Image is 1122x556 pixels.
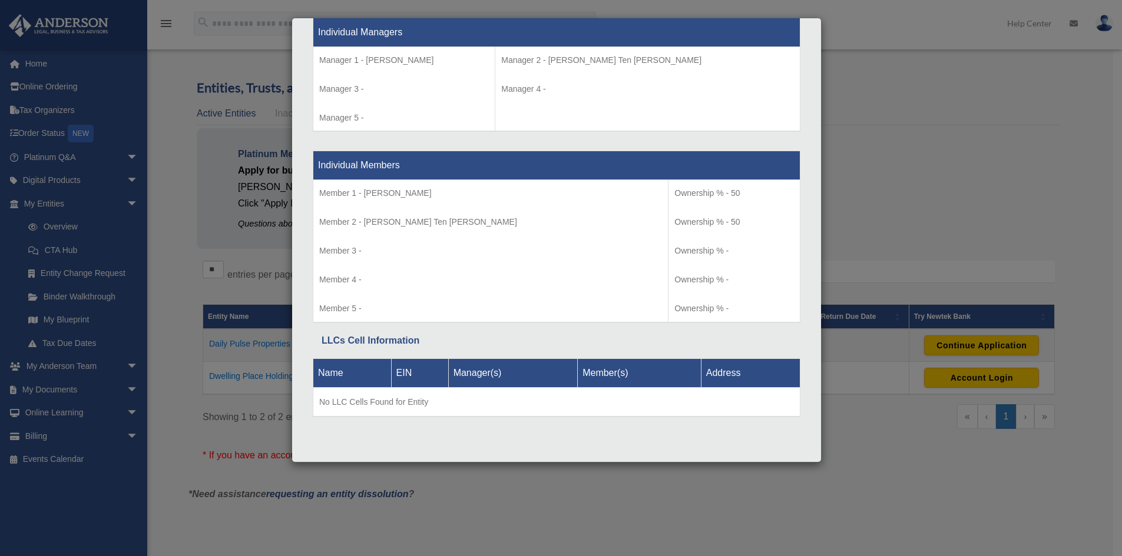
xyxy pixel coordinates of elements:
th: Address [701,358,800,387]
p: Ownership % - 50 [674,186,794,201]
p: Ownership % - 50 [674,215,794,229]
p: Ownership % - [674,244,794,258]
p: Manager 5 - [319,111,489,125]
p: Member 2 - [PERSON_NAME] Ten [PERSON_NAME] [319,215,662,229]
p: Ownership % - [674,272,794,287]
p: Manager 2 - [PERSON_NAME] Ten [PERSON_NAME] [501,53,794,68]
th: Manager(s) [448,358,578,387]
p: Member 3 - [319,244,662,258]
p: Ownership % - [674,301,794,316]
th: Member(s) [578,358,701,387]
th: Name [313,358,392,387]
p: Manager 4 - [501,82,794,96]
p: Manager 3 - [319,82,489,96]
p: Member 1 - [PERSON_NAME] [319,186,662,201]
div: LLCs Cell Information [322,332,792,349]
p: Member 5 - [319,301,662,316]
th: EIN [391,358,448,387]
th: Individual Members [313,151,800,180]
p: Manager 1 - [PERSON_NAME] [319,53,489,68]
td: No LLC Cells Found for Entity [313,387,800,417]
p: Member 4 - [319,272,662,287]
th: Individual Managers [313,18,800,46]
